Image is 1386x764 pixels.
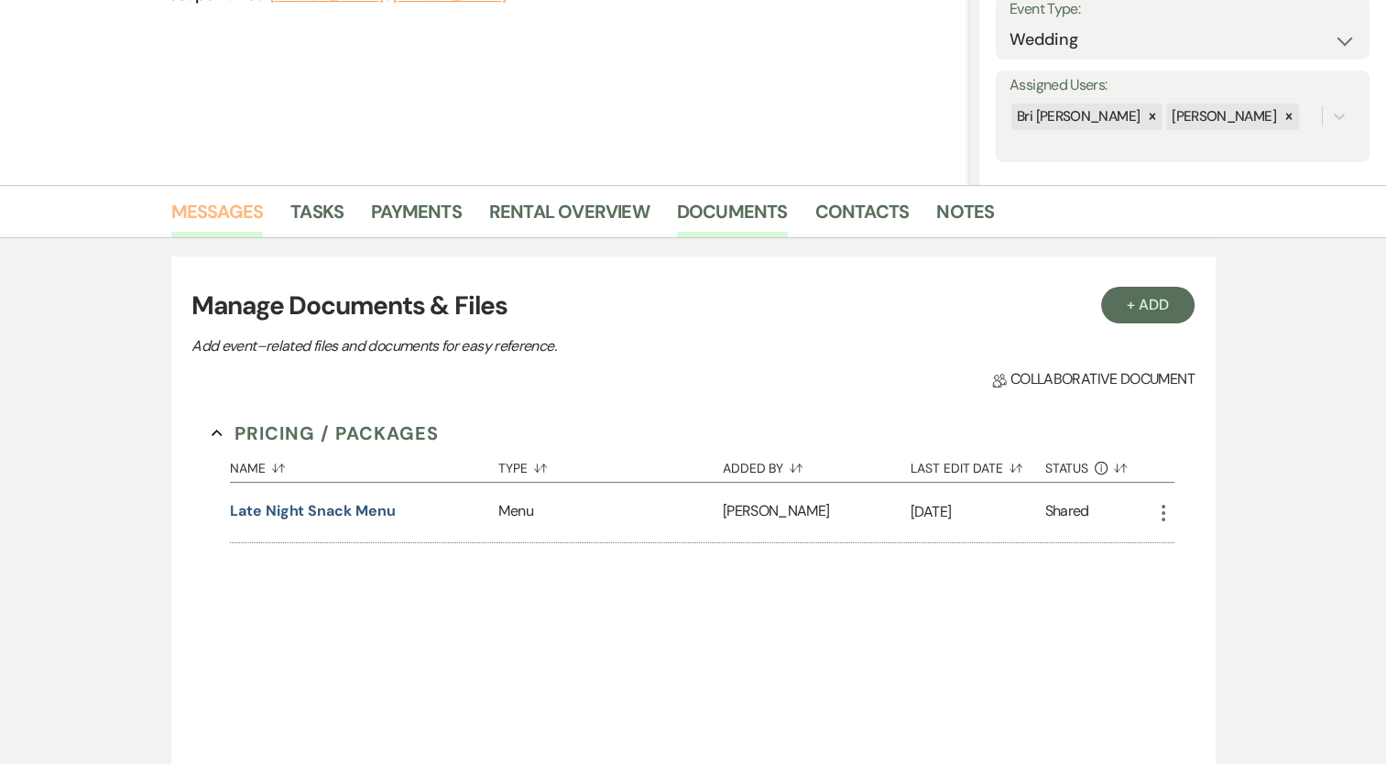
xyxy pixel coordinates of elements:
[171,197,264,237] a: Messages
[1011,104,1142,130] div: Bri [PERSON_NAME]
[911,447,1045,482] button: Last Edit Date
[1045,462,1089,475] span: Status
[489,197,649,237] a: Rental Overview
[191,334,833,358] p: Add event–related files and documents for easy reference.
[212,420,439,447] button: Pricing / Packages
[191,287,1194,325] h3: Manage Documents & Files
[815,197,910,237] a: Contacts
[992,368,1194,390] span: Collaborative document
[290,197,344,237] a: Tasks
[723,483,911,542] div: [PERSON_NAME]
[1101,287,1195,323] button: + Add
[1009,72,1356,99] label: Assigned Users:
[498,447,722,482] button: Type
[911,500,1045,524] p: [DATE]
[371,197,462,237] a: Payments
[230,447,498,482] button: Name
[723,447,911,482] button: Added By
[1045,500,1089,525] div: Shared
[1045,447,1152,482] button: Status
[230,500,395,522] button: Late Night Snack Menu
[1166,104,1279,130] div: [PERSON_NAME]
[936,197,994,237] a: Notes
[498,483,722,542] div: Menu
[677,197,788,237] a: Documents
